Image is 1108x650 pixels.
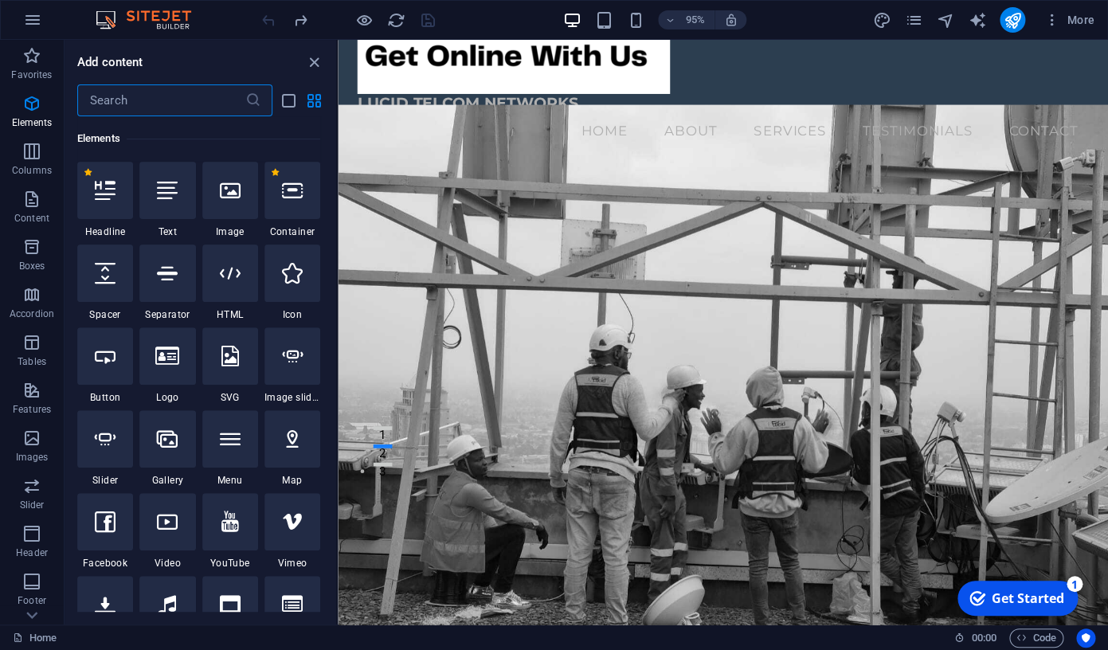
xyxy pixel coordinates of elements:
input: Search [77,84,245,116]
div: Spacer [77,245,133,321]
button: publish [1000,7,1025,33]
span: Vimeo [264,557,320,570]
div: HTML [202,245,258,321]
span: SVG [202,391,258,404]
span: Facebook [77,557,133,570]
i: Redo: Delete elements (Ctrl+Y, ⌘+Y) [292,11,310,29]
span: Remove from favorites [271,168,280,177]
h6: Add content [77,53,143,72]
div: Map [264,410,320,487]
h6: Session time [954,628,996,648]
div: Get Started 1 items remaining, 80% complete [9,6,129,41]
button: 2 [37,425,57,429]
span: Logo [139,391,195,404]
h6: Elements [77,129,320,148]
span: Slider [77,474,133,487]
span: Remove from favorites [84,168,92,177]
p: Content [14,212,49,225]
span: 00 00 [971,628,996,648]
button: list-view [279,91,298,110]
div: Icon [264,245,320,321]
div: Headline [77,162,133,238]
span: : [982,632,985,644]
button: Usercentrics [1076,628,1095,648]
span: Separator [139,308,195,321]
p: Tables [18,355,46,368]
i: Design (Ctrl+Alt+Y) [872,11,891,29]
button: 95% [658,10,715,29]
div: Facebook [77,493,133,570]
p: Boxes [19,260,45,272]
div: Menu [202,410,258,487]
span: Icon [264,308,320,321]
div: Image slider [264,327,320,404]
i: Publish [1003,11,1021,29]
div: Separator [139,245,195,321]
div: Slider [77,410,133,487]
div: SVG [202,327,258,404]
button: reload [386,10,405,29]
div: Get Started [43,15,115,33]
button: 1 [37,406,57,410]
i: On resize automatically adjust zoom level to fit chosen device. [723,13,738,27]
div: Image [202,162,258,238]
p: Favorites [11,69,52,81]
button: 3 [37,444,57,448]
div: Button [77,327,133,404]
p: Accordion [10,307,54,320]
span: Image [202,225,258,238]
span: Container [264,225,320,238]
button: design [872,10,891,29]
div: Logo [139,327,195,404]
p: Header [16,546,48,559]
div: Vimeo [264,493,320,570]
span: Gallery [139,474,195,487]
span: Video [139,557,195,570]
button: Code [1009,628,1063,648]
button: pages [904,10,923,29]
h6: 95% [682,10,707,29]
p: Slider [20,499,45,511]
span: Menu [202,474,258,487]
button: navigator [936,10,955,29]
div: Gallery [139,410,195,487]
div: 1 [118,2,134,18]
span: Button [77,391,133,404]
i: AI Writer [968,11,986,29]
button: text_generator [968,10,987,29]
img: Editor Logo [92,10,211,29]
p: Images [16,451,49,464]
i: Reload page [387,11,405,29]
div: Container [264,162,320,238]
button: redo [291,10,310,29]
a: Click to cancel selection. Double-click to open Pages [13,628,57,648]
span: Headline [77,225,133,238]
span: Code [1016,628,1056,648]
button: close panel [304,53,323,72]
button: grid-view [304,91,323,110]
span: Text [139,225,195,238]
p: Footer [18,594,46,607]
p: Columns [12,164,52,177]
span: More [1044,12,1094,28]
span: Map [264,474,320,487]
p: Elements [12,116,53,129]
span: Spacer [77,308,133,321]
i: Pages (Ctrl+Alt+S) [904,11,922,29]
span: YouTube [202,557,258,570]
span: HTML [202,308,258,321]
p: Features [13,403,51,416]
div: YouTube [202,493,258,570]
div: Text [139,162,195,238]
div: Video [139,493,195,570]
i: Navigator [936,11,954,29]
button: Click here to leave preview mode and continue editing [354,10,374,29]
button: More [1038,7,1101,33]
span: Image slider [264,391,320,404]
